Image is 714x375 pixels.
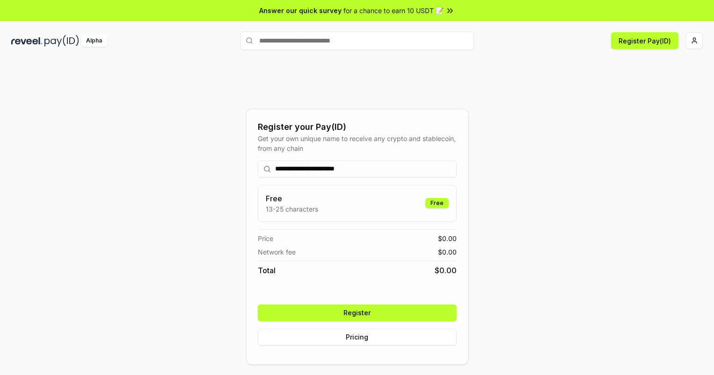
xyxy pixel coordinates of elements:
[258,233,273,243] span: Price
[11,35,43,47] img: reveel_dark
[44,35,79,47] img: pay_id
[81,35,107,47] div: Alpha
[259,6,342,15] span: Answer our quick survey
[258,304,457,321] button: Register
[266,204,318,214] p: 13-25 characters
[258,265,276,276] span: Total
[435,265,457,276] span: $ 0.00
[258,120,457,134] div: Register your Pay(ID)
[258,134,457,153] div: Get your own unique name to receive any crypto and stablecoin, from any chain
[343,6,444,15] span: for a chance to earn 10 USDT 📝
[425,198,449,208] div: Free
[438,247,457,257] span: $ 0.00
[258,329,457,346] button: Pricing
[438,233,457,243] span: $ 0.00
[266,193,318,204] h3: Free
[258,247,296,257] span: Network fee
[611,32,678,49] button: Register Pay(ID)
